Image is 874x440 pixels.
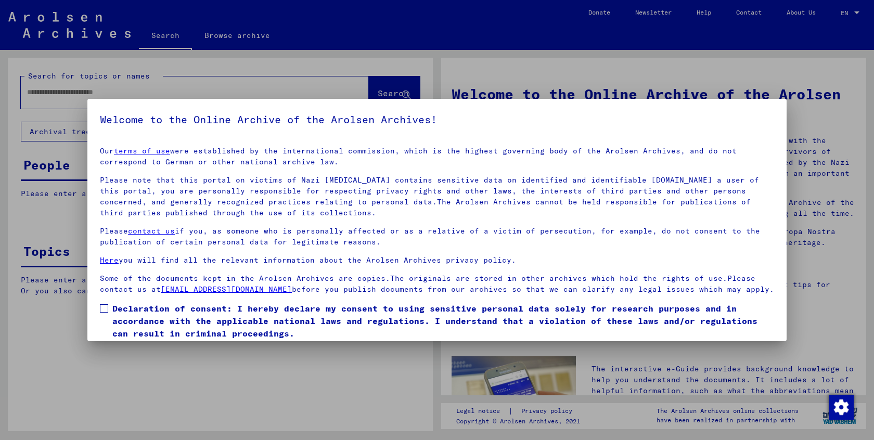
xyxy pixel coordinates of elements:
p: Our were established by the international commission, which is the highest governing body of the ... [100,146,774,167]
span: Declaration of consent: I hereby declare my consent to using sensitive personal data solely for r... [112,302,774,340]
p: Please note that this portal on victims of Nazi [MEDICAL_DATA] contains sensitive data on identif... [100,175,774,218]
h5: Welcome to the Online Archive of the Arolsen Archives! [100,111,774,128]
a: Here [100,255,119,265]
p: you will find all the relevant information about the Arolsen Archives privacy policy. [100,255,774,266]
a: contact us [128,226,175,236]
a: [EMAIL_ADDRESS][DOMAIN_NAME] [161,284,292,294]
img: Change consent [829,395,854,420]
a: terms of use [114,146,170,156]
p: Some of the documents kept in the Arolsen Archives are copies.The originals are stored in other a... [100,273,774,295]
p: Please if you, as someone who is personally affected or as a relative of a victim of persecution,... [100,226,774,248]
